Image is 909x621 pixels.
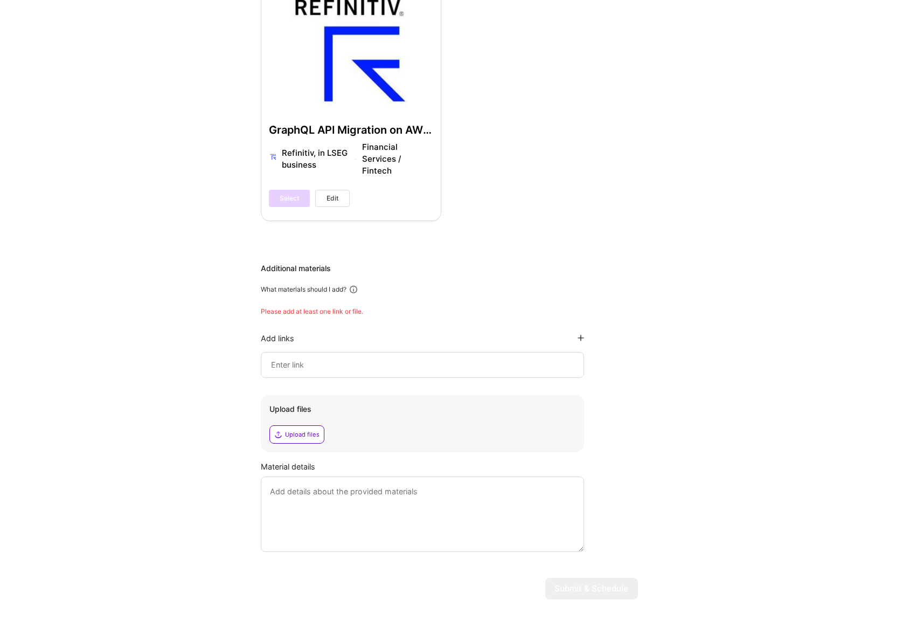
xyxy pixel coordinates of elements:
[270,358,575,371] input: Enter link
[315,190,350,207] button: Edit
[261,263,638,274] div: Additional materials
[545,578,638,599] button: Submit & Schedule
[269,404,575,415] div: Upload files
[261,333,294,343] div: Add links
[261,285,346,294] div: What materials should I add?
[327,194,338,203] span: Edit
[274,430,283,439] i: icon Upload2
[578,335,584,341] i: icon PlusBlackFlat
[261,461,638,472] div: Material details
[261,307,638,316] div: Please add at least one link or file.
[285,430,320,439] div: Upload files
[349,285,358,294] i: icon Info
